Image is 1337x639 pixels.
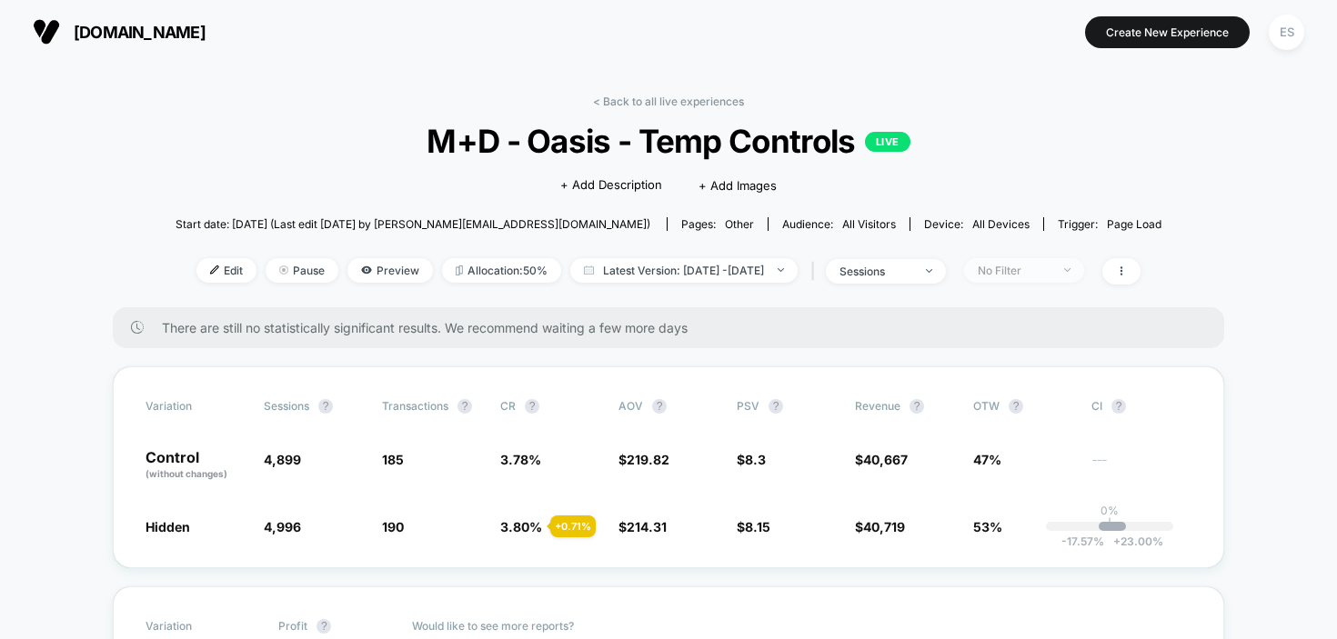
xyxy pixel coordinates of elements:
span: Device: [910,217,1043,231]
span: CI [1091,399,1191,414]
span: 23.00 % [1104,534,1163,548]
span: 214.31 [627,519,667,534]
span: $ [855,452,908,467]
span: (without changes) [146,468,227,479]
span: + [1113,534,1121,548]
span: -17.57 % [1061,534,1104,548]
span: Variation [146,399,246,414]
span: all devices [972,217,1030,231]
button: Create New Experience [1085,16,1250,48]
span: --- [1091,454,1191,481]
div: + 0.71 % [550,515,596,537]
div: sessions [839,265,912,278]
img: Visually logo [33,18,60,45]
img: end [1064,268,1071,272]
span: 8.3 [745,452,766,467]
span: 40,719 [863,519,905,534]
span: PSV [737,399,759,413]
span: Transactions [382,399,448,413]
img: end [778,268,784,272]
span: Page Load [1107,217,1161,231]
span: $ [618,452,669,467]
div: Pages: [681,217,754,231]
span: Revenue [855,399,900,413]
span: | [807,258,826,285]
img: end [279,265,288,275]
span: Latest Version: [DATE] - [DATE] [570,258,798,283]
span: M+D - Oasis - Temp Controls [225,122,1111,160]
span: Preview [347,258,433,283]
span: 3.78 % [500,452,541,467]
p: LIVE [865,132,910,152]
p: 0% [1101,504,1119,517]
span: Allocation: 50% [442,258,561,283]
div: Trigger: [1058,217,1161,231]
button: ? [457,399,472,414]
div: No Filter [978,264,1050,277]
button: ? [652,399,667,414]
p: | [1108,517,1111,531]
span: OTW [973,399,1073,414]
span: All Visitors [842,217,896,231]
img: end [926,269,932,273]
a: < Back to all live experiences [593,95,744,108]
span: AOV [618,399,643,413]
button: ES [1263,14,1310,51]
button: ? [769,399,783,414]
div: Audience: [782,217,896,231]
span: Sessions [264,399,309,413]
button: ? [318,399,333,414]
button: ? [910,399,924,414]
span: Pause [266,258,338,283]
span: Profit [278,619,307,633]
p: Control [146,450,246,481]
p: Would like to see more reports? [412,619,1192,633]
span: 185 [382,452,404,467]
button: ? [1009,399,1023,414]
span: Start date: [DATE] (Last edit [DATE] by [PERSON_NAME][EMAIL_ADDRESS][DOMAIN_NAME]) [176,217,650,231]
span: 4,899 [264,452,301,467]
div: ES [1269,15,1304,50]
span: $ [737,519,770,534]
span: + Add Description [560,176,662,195]
span: other [725,217,754,231]
span: $ [618,519,667,534]
span: 190 [382,519,404,534]
span: 53% [973,519,1002,534]
span: Edit [196,258,256,283]
span: $ [737,452,766,467]
span: 40,667 [863,452,908,467]
img: calendar [584,265,594,275]
button: [DOMAIN_NAME] [27,17,211,46]
span: 8.15 [745,519,770,534]
span: + Add Images [699,178,777,193]
span: 219.82 [627,452,669,467]
span: Variation [146,619,246,634]
span: Hidden [146,519,190,534]
img: rebalance [456,265,463,275]
span: 3.80 % [500,519,542,534]
button: ? [525,399,539,414]
span: There are still no statistically significant results. We recommend waiting a few more days [162,320,1188,335]
button: ? [317,619,331,634]
span: 47% [973,452,1001,467]
img: edit [210,265,219,275]
span: 4,996 [264,519,301,534]
span: [DOMAIN_NAME] [74,23,206,42]
span: CR [500,399,516,413]
button: ? [1111,399,1126,414]
span: $ [855,519,905,534]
